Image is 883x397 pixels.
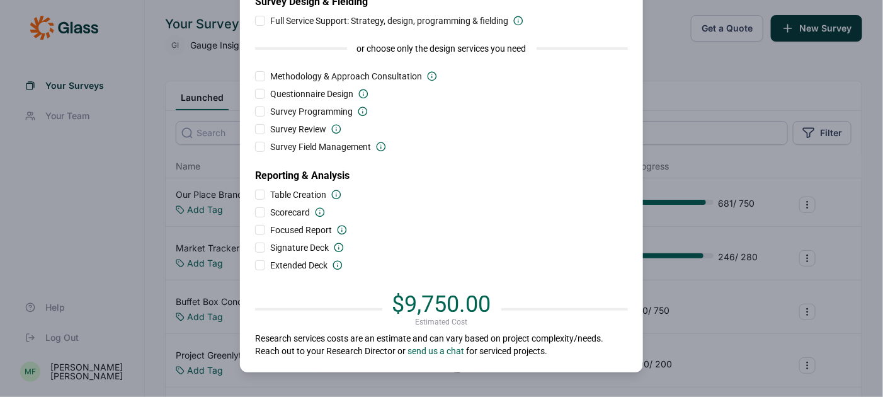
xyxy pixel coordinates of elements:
[270,70,422,83] span: Methodology & Approach Consultation
[270,188,326,201] span: Table Creation
[255,332,628,357] p: Research services costs are an estimate and can vary based on project complexity/needs. Reach out...
[407,346,464,356] a: send us a chat
[270,206,310,219] span: Scorecard
[416,317,468,327] span: Estimated Cost
[270,259,328,272] span: Extended Deck
[270,14,508,27] span: Full Service Support: Strategy, design, programming & fielding
[270,224,332,236] span: Focused Report
[255,158,628,183] h2: Reporting & Analysis
[392,291,491,318] span: $9,750.00
[270,105,353,118] span: Survey Programming
[270,88,353,100] span: Questionnaire Design
[357,42,527,55] span: or choose only the design services you need
[270,241,329,254] span: Signature Deck
[270,141,371,153] span: Survey Field Management
[270,123,326,135] span: Survey Review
